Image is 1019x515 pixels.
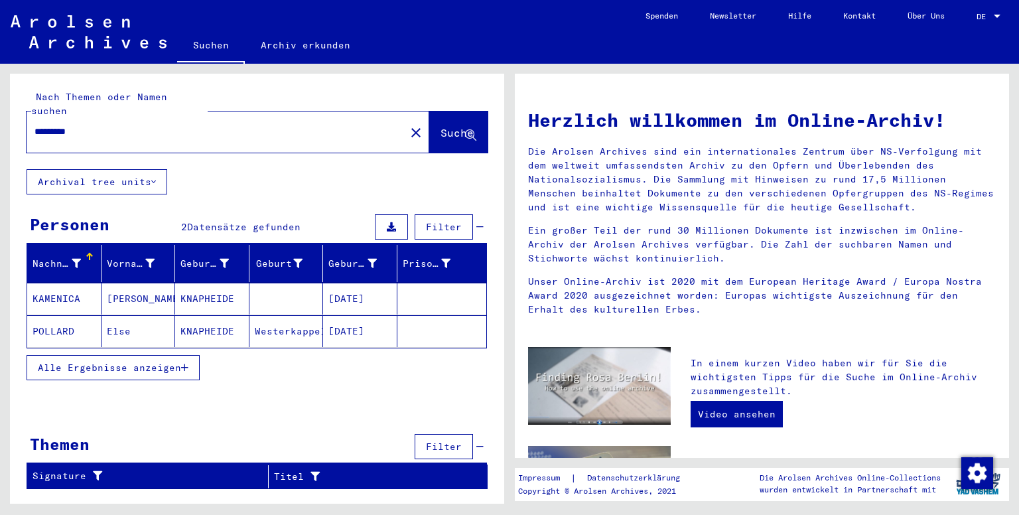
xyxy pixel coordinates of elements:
mat-cell: [DATE] [323,283,397,315]
mat-header-cell: Geburtsname [175,245,249,282]
div: Geburtsdatum [328,253,397,274]
mat-icon: close [408,125,424,141]
span: Datensätze gefunden [187,221,301,233]
button: Clear [403,119,429,145]
p: Ein großer Teil der rund 30 Millionen Dokumente ist inzwischen im Online-Archiv der Arolsen Archi... [528,224,996,265]
mat-cell: KNAPHEIDE [175,283,249,315]
div: Nachname [33,253,101,274]
div: Nachname [33,257,81,271]
span: Alle Ergebnisse anzeigen [38,362,181,374]
h1: Herzlich willkommen im Online-Archiv! [528,106,996,134]
div: Signature [33,469,251,483]
a: Datenschutzerklärung [577,471,696,485]
div: Geburt‏ [255,257,303,271]
p: Unser Online-Archiv ist 2020 mit dem European Heritage Award / Europa Nostra Award 2020 ausgezeic... [528,275,996,317]
div: Geburtsname [180,257,229,271]
p: Die Arolsen Archives Online-Collections [760,472,941,484]
mat-cell: Westerkappeln [249,315,324,347]
div: Vorname [107,253,175,274]
mat-header-cell: Geburtsdatum [323,245,397,282]
span: Suche [441,126,474,139]
a: Suchen [177,29,245,64]
div: Personen [30,212,109,236]
span: DE [977,12,991,21]
div: Geburt‏ [255,253,323,274]
button: Alle Ergebnisse anzeigen [27,355,200,380]
mat-label: Nach Themen oder Namen suchen [31,91,167,117]
button: Filter [415,434,473,459]
a: Video ansehen [691,401,783,427]
img: Zustimmung ändern [961,457,993,489]
mat-cell: KAMENICA [27,283,102,315]
span: 2 [181,221,187,233]
p: Die Arolsen Archives sind ein internationales Zentrum über NS-Verfolgung mit dem weltweit umfasse... [528,145,996,214]
mat-header-cell: Geburt‏ [249,245,324,282]
mat-cell: Else [102,315,176,347]
mat-header-cell: Prisoner # [397,245,487,282]
div: Prisoner # [403,257,451,271]
div: Geburtsdatum [328,257,377,271]
img: Arolsen_neg.svg [11,15,167,48]
mat-cell: KNAPHEIDE [175,315,249,347]
div: Prisoner # [403,253,471,274]
div: Signature [33,466,268,487]
mat-cell: POLLARD [27,315,102,347]
mat-header-cell: Nachname [27,245,102,282]
div: Titel [274,466,471,487]
mat-cell: [DATE] [323,315,397,347]
div: Vorname [107,257,155,271]
a: Archiv erkunden [245,29,366,61]
p: Copyright © Arolsen Archives, 2021 [518,485,696,497]
button: Filter [415,214,473,240]
div: Titel [274,470,454,484]
a: Impressum [518,471,571,485]
span: Filter [426,221,462,233]
button: Suche [429,111,488,153]
mat-header-cell: Vorname [102,245,176,282]
span: Filter [426,441,462,453]
mat-cell: [PERSON_NAME] [102,283,176,315]
img: video.jpg [528,347,671,425]
div: Geburtsname [180,253,249,274]
p: wurden entwickelt in Partnerschaft mit [760,484,941,496]
div: Zustimmung ändern [961,457,992,488]
button: Archival tree units [27,169,167,194]
p: In einem kurzen Video haben wir für Sie die wichtigsten Tipps für die Suche im Online-Archiv zusa... [691,356,996,398]
img: yv_logo.png [953,467,1003,500]
div: Themen [30,432,90,456]
div: | [518,471,696,485]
